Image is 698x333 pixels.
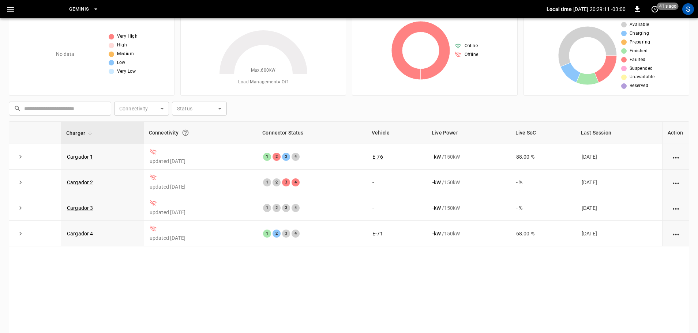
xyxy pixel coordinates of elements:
[576,170,662,195] td: [DATE]
[282,204,290,212] div: 3
[282,153,290,161] div: 3
[682,3,694,15] div: profile-icon
[662,122,689,144] th: Action
[671,179,680,186] div: action cell options
[576,144,662,170] td: [DATE]
[432,204,504,212] div: / 150 kW
[630,82,648,90] span: Reserved
[15,177,26,188] button: expand row
[576,221,662,246] td: [DATE]
[292,204,300,212] div: 4
[251,67,276,74] span: Max. 600 kW
[238,79,288,86] span: Load Management = Off
[292,178,300,186] div: 4
[427,122,510,144] th: Live Power
[150,183,251,190] p: updated [DATE]
[630,39,650,46] span: Preparing
[510,144,576,170] td: 88.00 %
[432,204,441,212] p: - kW
[66,129,95,137] span: Charger
[432,230,441,237] p: - kW
[257,122,367,144] th: Connector Status
[649,3,661,15] button: set refresh interval
[630,65,653,72] span: Suspended
[367,170,427,195] td: -
[67,179,93,185] a: Cargador 2
[15,203,26,213] button: expand row
[149,126,252,139] div: Connectivity
[67,154,93,160] a: Cargador 1
[576,122,662,144] th: Last Session
[367,195,427,221] td: -
[657,3,679,10] span: 41 s ago
[117,33,138,40] span: Very High
[179,126,192,139] button: Connection between the charger and our software.
[15,151,26,162] button: expand row
[432,153,504,160] div: / 150 kW
[510,221,576,246] td: 68.00 %
[630,73,654,81] span: Unavailable
[117,50,134,58] span: Medium
[263,178,271,186] div: 1
[432,153,441,160] p: - kW
[117,42,127,49] span: High
[273,178,281,186] div: 2
[372,154,383,160] a: E-76
[150,209,251,216] p: updated [DATE]
[67,231,93,236] a: Cargador 4
[630,56,646,64] span: Faulted
[263,153,271,161] div: 1
[547,5,572,13] p: Local time
[630,30,649,37] span: Charging
[432,179,441,186] p: - kW
[292,153,300,161] div: 4
[465,51,479,58] span: Offline
[367,122,427,144] th: Vehicle
[15,228,26,239] button: expand row
[117,59,125,67] span: Low
[273,204,281,212] div: 2
[67,205,93,211] a: Cargador 3
[273,153,281,161] div: 2
[510,170,576,195] td: - %
[671,153,680,160] div: action cell options
[510,122,576,144] th: Live SoC
[282,230,290,238] div: 3
[263,204,271,212] div: 1
[66,2,102,16] button: Geminis
[671,230,680,237] div: action cell options
[630,21,649,29] span: Available
[150,234,251,242] p: updated [DATE]
[510,195,576,221] td: - %
[372,231,383,236] a: E-71
[573,5,626,13] p: [DATE] 20:29:11 -03:00
[117,68,136,75] span: Very Low
[671,204,680,212] div: action cell options
[576,195,662,221] td: [DATE]
[282,178,290,186] div: 3
[263,230,271,238] div: 1
[56,50,75,58] p: No data
[150,158,251,165] p: updated [DATE]
[292,230,300,238] div: 4
[432,179,504,186] div: / 150 kW
[630,48,648,55] span: Finished
[273,230,281,238] div: 2
[69,5,89,14] span: Geminis
[432,230,504,237] div: / 150 kW
[465,42,478,50] span: Online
